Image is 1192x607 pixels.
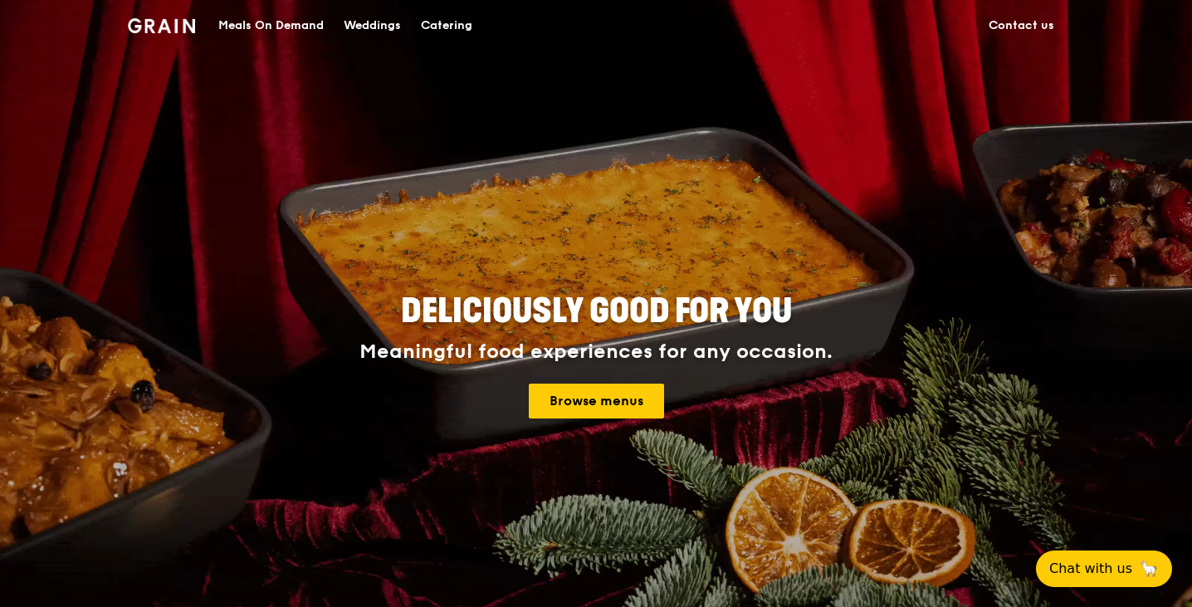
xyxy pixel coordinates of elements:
[421,1,472,51] div: Catering
[1049,559,1132,579] span: Chat with us
[1036,551,1172,587] button: Chat with us🦙
[1139,559,1159,579] span: 🦙
[401,291,792,331] span: Deliciously good for you
[334,1,411,51] a: Weddings
[218,1,324,51] div: Meals On Demand
[529,384,664,419] a: Browse menus
[979,1,1064,51] a: Contact us
[128,18,195,33] img: Grain
[344,1,401,51] div: Weddings
[411,1,482,51] a: Catering
[297,340,895,364] div: Meaningful food experiences for any occasion.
